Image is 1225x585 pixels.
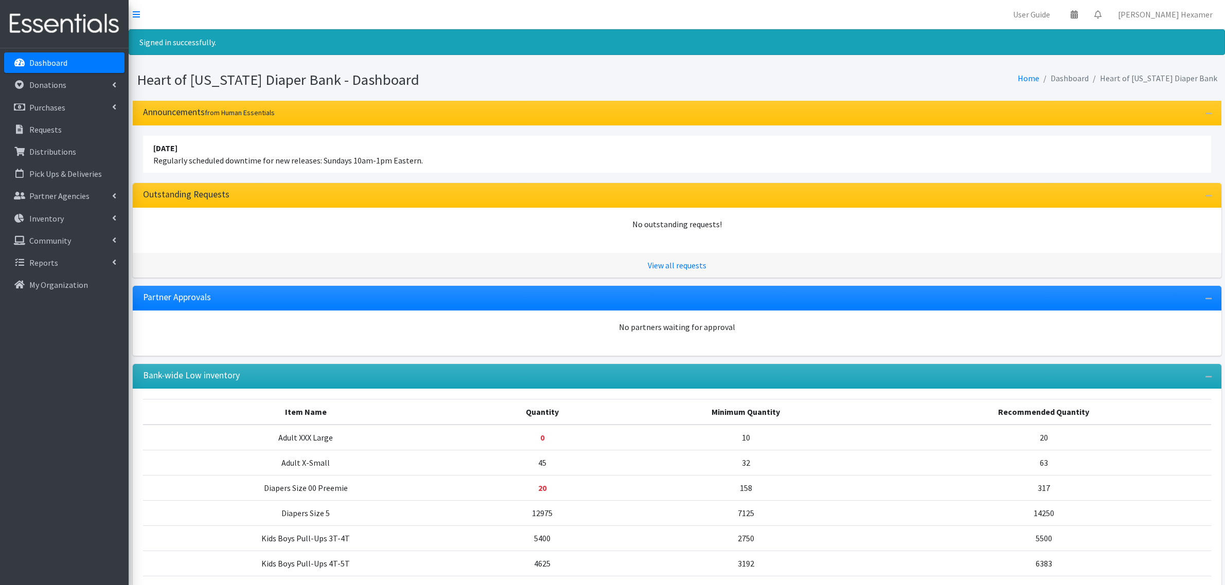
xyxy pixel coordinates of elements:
[143,107,275,118] h3: Announcements
[877,475,1211,500] td: 317
[4,141,125,162] a: Distributions
[1039,71,1089,86] li: Dashboard
[469,450,615,475] td: 45
[4,119,125,140] a: Requests
[4,230,125,251] a: Community
[143,551,469,576] td: Kids Boys Pull-Ups 4T-5T
[1089,71,1217,86] li: Heart of [US_STATE] Diaper Bank
[4,186,125,206] a: Partner Agencies
[29,58,67,68] p: Dashboard
[29,258,58,268] p: Reports
[4,208,125,229] a: Inventory
[469,399,615,425] th: Quantity
[143,425,469,450] td: Adult XXX Large
[615,525,877,551] td: 2750
[129,29,1225,55] div: Signed in successfully.
[877,425,1211,450] td: 20
[143,399,469,425] th: Item Name
[4,52,125,73] a: Dashboard
[615,500,877,525] td: 7125
[877,551,1211,576] td: 6383
[143,450,469,475] td: Adult X-Small
[29,124,62,135] p: Requests
[4,163,125,184] a: Pick Ups & Deliveries
[469,525,615,551] td: 5400
[137,71,673,89] h1: Heart of [US_STATE] Diaper Bank - Dashboard
[877,500,1211,525] td: 14250
[877,450,1211,475] td: 63
[29,102,65,113] p: Purchases
[4,97,125,118] a: Purchases
[29,213,64,224] p: Inventory
[29,169,102,179] p: Pick Ups & Deliveries
[143,321,1211,333] div: No partners waiting for approval
[143,475,469,500] td: Diapers Size 00 Preemie
[4,75,125,95] a: Donations
[29,80,66,90] p: Donations
[1110,4,1221,25] a: [PERSON_NAME] Hexamer
[143,525,469,551] td: Kids Boys Pull-Ups 3T-4T
[469,551,615,576] td: 4625
[538,483,546,493] strong: Below minimum quantity
[4,7,125,41] img: HumanEssentials
[143,500,469,525] td: Diapers Size 5
[1018,73,1039,83] a: Home
[615,399,877,425] th: Minimum Quantity
[143,370,240,381] h3: Bank-wide Low inventory
[205,108,275,117] small: from Human Essentials
[877,525,1211,551] td: 5500
[143,136,1211,173] li: Regularly scheduled downtime for new releases: Sundays 10am-1pm Eastern.
[540,432,544,443] strong: Below minimum quantity
[29,235,71,246] p: Community
[469,500,615,525] td: 12975
[4,252,125,273] a: Reports
[615,425,877,450] td: 10
[153,143,177,153] strong: [DATE]
[29,280,88,290] p: My Organization
[615,551,877,576] td: 3192
[143,292,211,303] h3: Partner Approvals
[615,450,877,475] td: 32
[143,189,229,200] h3: Outstanding Requests
[4,275,125,295] a: My Organization
[29,191,90,201] p: Partner Agencies
[1005,4,1058,25] a: User Guide
[143,218,1211,230] div: No outstanding requests!
[648,260,706,270] a: View all requests
[877,399,1211,425] th: Recommended Quantity
[29,147,76,157] p: Distributions
[615,475,877,500] td: 158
